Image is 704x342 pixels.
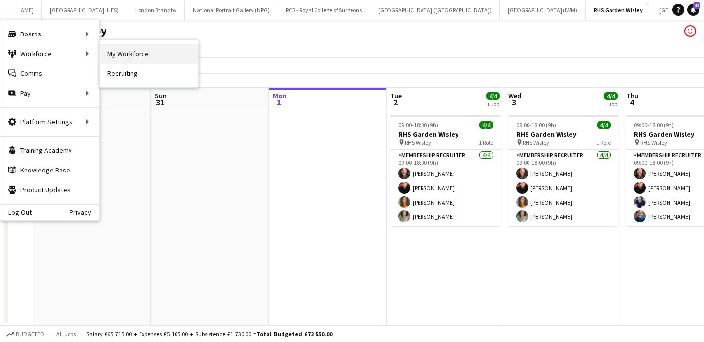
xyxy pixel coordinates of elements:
[634,121,674,129] span: 09:00-18:00 (9h)
[42,0,127,20] button: [GEOGRAPHIC_DATA] (HES)
[479,139,493,146] span: 1 Role
[390,91,402,100] span: Tue
[508,115,619,226] app-job-card: 09:00-18:00 (9h)4/4RHS Garden Wisley RHS Wisley1 RoleMembership Recruiter4/409:00-18:00 (9h)[PERS...
[486,92,500,100] span: 4/4
[5,329,46,340] button: Budgeted
[155,91,167,100] span: Sun
[640,139,667,146] span: RHS Wisley
[153,97,167,108] span: 31
[70,208,99,216] a: Privacy
[604,101,617,108] div: 1 Job
[256,330,332,338] span: Total Budgeted £72 550.00
[586,0,651,20] button: RHS Garden Wisley
[0,160,99,180] a: Knowledge Base
[127,0,185,20] button: London Standby
[398,121,438,129] span: 09:00-18:00 (9h)
[273,91,286,100] span: Mon
[16,331,44,338] span: Budgeted
[604,92,618,100] span: 4/4
[523,139,549,146] span: RHS Wisley
[508,130,619,138] h3: RHS Garden Wisley
[516,121,556,129] span: 09:00-18:00 (9h)
[508,150,619,226] app-card-role: Membership Recruiter4/409:00-18:00 (9h)[PERSON_NAME][PERSON_NAME][PERSON_NAME][PERSON_NAME]
[508,91,521,100] span: Wed
[0,140,99,160] a: Training Academy
[390,130,501,138] h3: RHS Garden Wisley
[86,330,332,338] div: Salary £65 715.00 + Expenses £5 105.00 + Subsistence £1 730.00 =
[390,115,501,226] app-job-card: 09:00-18:00 (9h)4/4RHS Garden Wisley RHS Wisley1 RoleMembership Recruiter4/409:00-18:00 (9h)[PERS...
[390,150,501,226] app-card-role: Membership Recruiter4/409:00-18:00 (9h)[PERSON_NAME][PERSON_NAME][PERSON_NAME][PERSON_NAME]
[0,180,99,200] a: Product Updates
[100,44,198,64] a: My Workforce
[0,208,32,216] a: Log Out
[0,112,99,132] div: Platform Settings
[479,121,493,129] span: 4/4
[684,25,696,37] app-user-avatar: Gus Gordon
[626,91,638,100] span: Thu
[0,64,99,83] a: Comms
[278,0,370,20] button: RCS - Royal College of Surgeons
[693,2,700,9] span: 42
[405,139,431,146] span: RHS Wisley
[0,44,99,64] div: Workforce
[507,97,521,108] span: 3
[625,97,638,108] span: 4
[185,0,278,20] button: National Portrait Gallery (NPG)
[597,139,611,146] span: 1 Role
[389,97,402,108] span: 2
[487,101,499,108] div: 1 Job
[100,64,198,83] a: Recruiting
[500,0,586,20] button: [GEOGRAPHIC_DATA] (IWM)
[597,121,611,129] span: 4/4
[271,97,286,108] span: 1
[370,0,500,20] button: [GEOGRAPHIC_DATA] ([GEOGRAPHIC_DATA])
[0,83,99,103] div: Pay
[687,4,699,16] a: 42
[0,24,99,44] div: Boards
[54,330,78,338] span: All jobs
